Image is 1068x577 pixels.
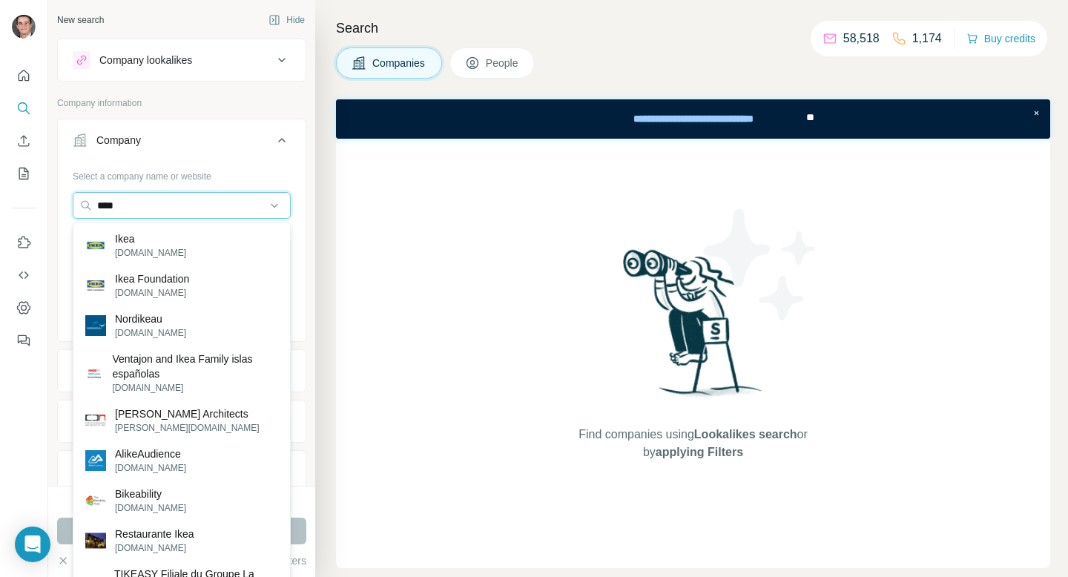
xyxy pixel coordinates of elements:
div: Company [96,133,141,148]
span: applying Filters [656,446,743,458]
p: 1,174 [912,30,942,47]
p: Bikeability [115,487,186,501]
button: Enrich CSV [12,128,36,154]
p: [PERSON_NAME] Architects [115,406,260,421]
span: Find companies using or by [574,426,811,461]
p: [DOMAIN_NAME] [115,246,186,260]
p: AlikeAudience [115,446,186,461]
img: Surfe Illustration - Woman searching with binoculars [616,245,771,411]
img: AlikeAudience [85,450,106,471]
img: Surfe Illustration - Stars [693,198,827,332]
button: My lists [12,160,36,187]
p: [DOMAIN_NAME] [115,541,194,555]
div: Company lookalikes [99,53,192,67]
button: Dashboard [12,294,36,321]
span: Lookalikes search [694,428,797,441]
button: Clear [57,553,99,568]
p: Company information [57,96,306,110]
p: 58,518 [843,30,880,47]
div: New search [57,13,104,27]
p: [DOMAIN_NAME] [112,381,278,395]
div: Select a company name or website [73,164,291,183]
span: People [486,56,520,70]
p: Nordikeau [115,311,186,326]
p: [DOMAIN_NAME] [115,461,186,475]
p: Restaurante Ikea [115,527,194,541]
button: Hide [258,9,315,31]
button: Buy credits [966,28,1035,49]
img: Bikeability [85,490,106,511]
button: Use Surfe API [12,262,36,288]
span: Companies [372,56,426,70]
img: Avatar [12,15,36,39]
button: Annual revenue ($) [58,454,306,489]
img: Nordikeau [85,315,106,336]
p: [DOMAIN_NAME] [115,286,189,300]
iframe: Banner [336,99,1050,139]
button: Company [58,122,306,164]
button: Feedback [12,327,36,354]
h4: Search [336,18,1050,39]
button: Company lookalikes [58,42,306,78]
p: [DOMAIN_NAME] [115,501,186,515]
img: Chris Dikeakos Architects [85,410,106,431]
p: [DOMAIN_NAME] [115,326,186,340]
button: Use Surfe on LinkedIn [12,229,36,256]
p: Ikea [115,231,186,246]
img: Ventajon and Ikea Family islas españolas [85,364,103,382]
div: Open Intercom Messenger [15,527,50,562]
img: Ikea Foundation [85,275,106,296]
button: Quick start [12,62,36,89]
img: Ikea [85,235,106,256]
p: [PERSON_NAME][DOMAIN_NAME] [115,421,260,435]
p: Ventajon and Ikea Family islas españolas [112,352,278,381]
p: Ikea Foundation [115,271,189,286]
button: Search [12,95,36,122]
img: Restaurante Ikea [85,530,106,551]
button: HQ location [58,403,306,439]
button: Industry [58,353,306,389]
